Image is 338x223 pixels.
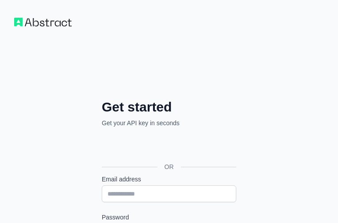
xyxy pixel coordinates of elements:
label: Password [102,213,236,222]
label: Email address [102,175,236,184]
span: OR [157,162,181,171]
h2: Get started [102,99,236,115]
iframe: Nút Đăng nhập bằng Google [97,137,239,157]
img: Workflow [14,18,72,27]
p: Get your API key in seconds [102,119,236,127]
